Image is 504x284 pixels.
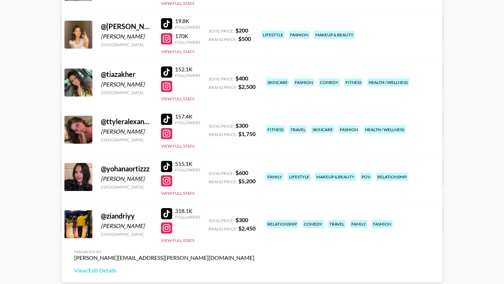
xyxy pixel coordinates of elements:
div: @ yohanaortizzz [101,164,153,173]
span: Song Price: [209,28,234,34]
strong: $ 5,200 [238,178,255,184]
div: @ [PERSON_NAME].[PERSON_NAME] [101,22,153,31]
span: Brand Price: [209,37,237,42]
div: fashion [338,126,359,134]
span: Song Price: [209,171,234,176]
div: travel [328,220,346,228]
span: Song Price: [209,218,234,223]
button: View Full Stats [161,1,194,6]
div: pov [360,173,372,181]
div: [PERSON_NAME][EMAIL_ADDRESS][PERSON_NAME][DOMAIN_NAME] [74,254,254,261]
div: travel [289,126,307,134]
a: View/Edit Details [74,267,254,274]
strong: $ 200 [236,27,248,34]
div: Followers [175,120,200,125]
div: makeup & beauty [314,31,355,39]
strong: $ 1,750 [238,130,255,137]
button: View Full Stats [161,49,194,54]
span: Song Price: [209,76,234,81]
strong: $ 500 [238,35,251,42]
div: fashion [372,220,393,228]
div: skincare [311,126,334,134]
div: makeup & beauty [315,173,356,181]
div: [PERSON_NAME] [101,175,153,182]
span: Brand Price: [209,179,237,184]
div: [GEOGRAPHIC_DATA] [101,90,153,95]
div: Followers [175,24,200,30]
strong: $ 2,500 [238,83,255,90]
div: @ tiazakher [101,70,153,79]
strong: $ 400 [236,75,248,81]
button: View Full Stats [161,238,194,243]
div: [PERSON_NAME] [101,33,153,40]
div: Followers [175,73,200,78]
div: 515.1K [175,160,200,167]
button: View Full Stats [161,191,194,196]
strong: $ 2,450 [238,225,255,232]
div: Followers [175,214,200,220]
div: comedy [318,78,340,86]
div: health / wellness [367,78,409,86]
div: comedy [302,220,324,228]
div: lifestyle [288,173,311,181]
div: @ ttyleralexandria [101,117,153,126]
div: fashion [289,31,310,39]
div: [GEOGRAPHIC_DATA] [101,184,153,190]
div: 19.8K [175,17,200,24]
strong: $ 300 [236,216,248,223]
div: [GEOGRAPHIC_DATA] [101,137,153,142]
div: 152.1K [175,66,200,73]
div: relationship [376,173,408,181]
div: fitness [266,126,285,134]
div: [PERSON_NAME] [101,128,153,135]
div: Managed By [74,249,254,254]
button: View Full Stats [161,96,194,101]
div: lifestyle [261,31,285,39]
div: 170K [175,33,200,40]
button: View Full Stats [161,143,194,149]
div: Followers [175,40,200,45]
div: [GEOGRAPHIC_DATA] [101,232,153,237]
div: [GEOGRAPHIC_DATA] [101,42,153,47]
strong: $ 300 [236,122,248,129]
span: Song Price: [209,123,234,129]
div: fashion [293,78,314,86]
div: health / wellness [364,126,406,134]
span: Brand Price: [209,132,237,137]
span: Brand Price: [209,85,237,90]
div: [PERSON_NAME] [101,81,153,88]
div: Followers [175,167,200,172]
div: family [266,173,283,181]
div: family [350,220,367,228]
div: fitness [344,78,363,86]
div: 157.4K [175,113,200,120]
strong: $ 600 [236,169,248,176]
span: Brand Price: [209,226,237,232]
div: skincare [266,78,289,86]
div: relationship [266,220,298,228]
div: @ ziandriyy [101,212,153,220]
div: [PERSON_NAME] [101,222,153,229]
div: 318.1K [175,207,200,214]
